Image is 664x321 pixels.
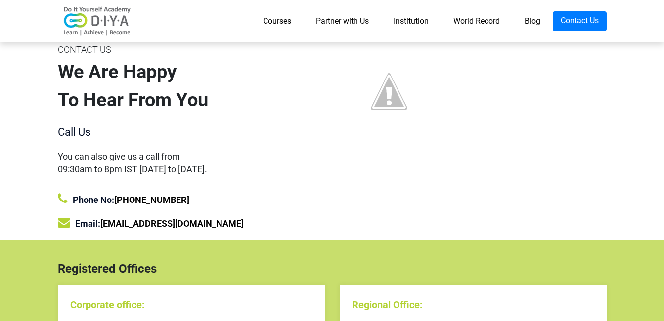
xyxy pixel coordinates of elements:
img: logo-v2.png [58,6,137,36]
a: [EMAIL_ADDRESS][DOMAIN_NAME] [100,218,244,229]
a: Contact Us [553,11,607,31]
a: Partner with Us [304,11,381,31]
div: Registered Offices [50,260,614,278]
div: Phone No: [58,193,325,206]
a: Institution [381,11,441,31]
span: 09:30am to 8pm IST [DATE] to [DATE]. [58,164,207,174]
div: Call Us [58,124,325,140]
img: contact%2Bus%2Bimage.jpg [340,42,439,141]
div: Regional Office: [352,297,594,312]
a: Courses [251,11,304,31]
a: World Record [441,11,512,31]
div: Corporate office: [70,297,312,312]
div: CONTACT US [58,42,325,58]
a: Blog [512,11,553,31]
div: We Are Happy To Hear From You [58,58,325,114]
a: [PHONE_NUMBER] [114,195,189,205]
div: Email: [58,216,325,230]
div: You can also give us a call from [58,150,325,175]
